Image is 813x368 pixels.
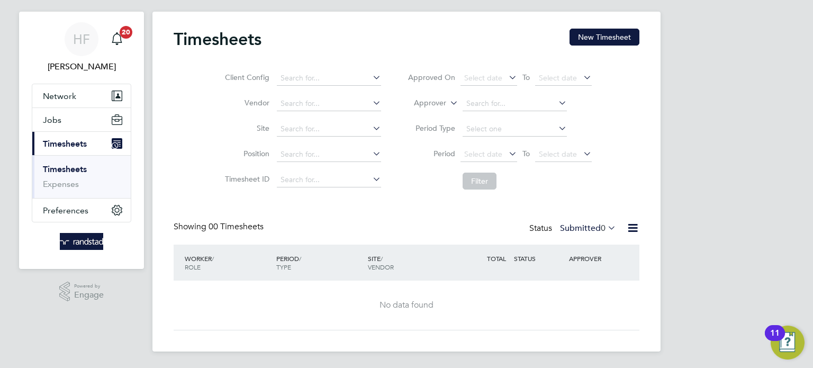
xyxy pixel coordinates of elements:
[32,84,131,107] button: Network
[32,199,131,222] button: Preferences
[182,249,274,276] div: WORKER
[463,173,496,190] button: Filter
[277,122,381,137] input: Search for...
[174,221,266,232] div: Showing
[43,164,87,174] a: Timesheets
[463,96,567,111] input: Search for...
[60,233,104,250] img: randstad-logo-retina.png
[368,263,394,271] span: VENDOR
[43,115,61,125] span: Jobs
[601,223,606,234] span: 0
[222,98,269,107] label: Vendor
[463,122,567,137] input: Select one
[32,108,131,131] button: Jobs
[174,29,261,50] h2: Timesheets
[209,221,264,232] span: 00 Timesheets
[222,149,269,158] label: Position
[222,123,269,133] label: Site
[222,73,269,82] label: Client Config
[487,254,506,263] span: TOTAL
[381,254,383,263] span: /
[408,73,455,82] label: Approved On
[277,96,381,111] input: Search for...
[43,205,88,216] span: Preferences
[539,149,577,159] span: Select date
[566,249,621,268] div: APPROVER
[43,179,79,189] a: Expenses
[365,249,457,276] div: SITE
[222,174,269,184] label: Timesheet ID
[770,333,780,347] div: 11
[59,282,104,302] a: Powered byEngage
[519,70,533,84] span: To
[32,60,131,73] span: Hollie Furby
[464,149,502,159] span: Select date
[519,147,533,160] span: To
[408,149,455,158] label: Period
[408,123,455,133] label: Period Type
[399,98,446,109] label: Approver
[277,147,381,162] input: Search for...
[106,22,128,56] a: 20
[529,221,618,236] div: Status
[19,12,144,269] nav: Main navigation
[43,91,76,101] span: Network
[277,71,381,86] input: Search for...
[73,32,90,46] span: HF
[43,139,87,149] span: Timesheets
[74,291,104,300] span: Engage
[464,73,502,83] span: Select date
[185,263,201,271] span: ROLE
[511,249,566,268] div: STATUS
[32,233,131,250] a: Go to home page
[539,73,577,83] span: Select date
[32,132,131,155] button: Timesheets
[184,300,629,311] div: No data found
[212,254,214,263] span: /
[277,173,381,187] input: Search for...
[120,26,132,39] span: 20
[771,326,805,360] button: Open Resource Center, 11 new notifications
[276,263,291,271] span: TYPE
[32,155,131,198] div: Timesheets
[32,22,131,73] a: HF[PERSON_NAME]
[274,249,365,276] div: PERIOD
[570,29,639,46] button: New Timesheet
[299,254,301,263] span: /
[74,282,104,291] span: Powered by
[560,223,616,234] label: Submitted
